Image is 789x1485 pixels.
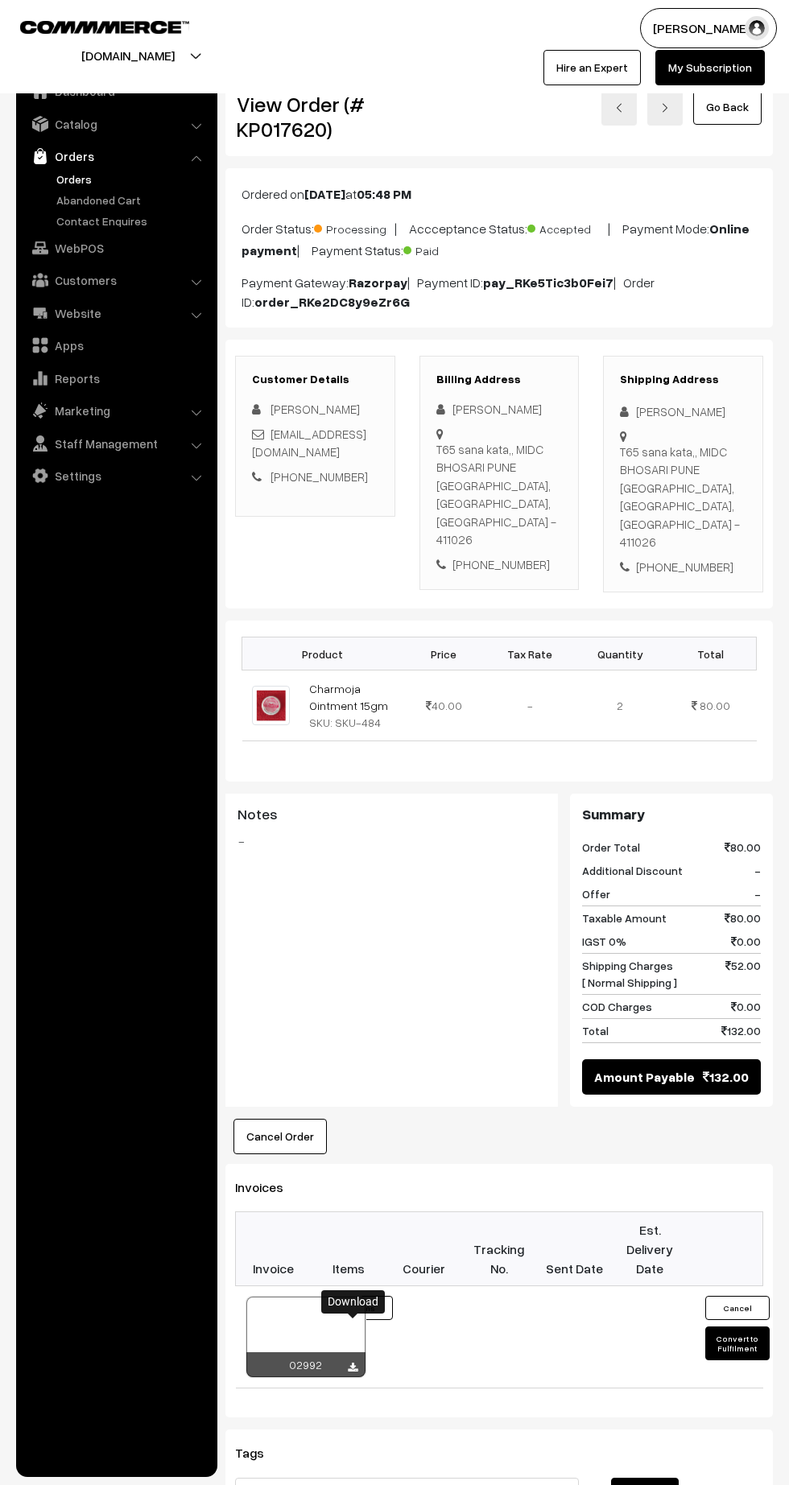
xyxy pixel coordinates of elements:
[20,331,212,360] a: Apps
[665,637,756,670] th: Total
[582,933,626,950] span: IGST 0%
[52,171,212,188] a: Orders
[703,1067,749,1087] span: 132.00
[271,469,368,484] a: [PHONE_NUMBER]
[582,910,667,926] span: Taxable Amount
[485,637,575,670] th: Tax Rate
[246,1352,366,1377] div: 02992
[575,637,665,670] th: Quantity
[582,1022,609,1039] span: Total
[582,806,761,823] h3: Summary
[20,396,212,425] a: Marketing
[614,103,624,113] img: left-arrow.png
[403,238,484,259] span: Paid
[620,373,746,386] h3: Shipping Address
[485,670,575,741] td: -
[238,831,546,851] blockquote: -
[620,558,746,576] div: [PHONE_NUMBER]
[20,299,212,328] a: Website
[426,699,462,712] span: 40.00
[242,637,403,670] th: Product
[20,461,212,490] a: Settings
[20,233,212,262] a: WebPOS
[20,429,212,458] a: Staff Management
[20,266,212,295] a: Customers
[252,373,378,386] h3: Customer Details
[721,1022,761,1039] span: 132.00
[436,555,563,574] div: [PHONE_NUMBER]
[386,1212,462,1286] th: Courier
[20,16,161,35] a: COMMMERCE
[436,373,563,386] h3: Billing Address
[238,806,546,823] h3: Notes
[725,957,761,991] span: 52.00
[52,212,212,229] a: Contact Enquires
[357,186,411,202] b: 05:48 PM
[403,637,485,670] th: Price
[242,184,757,204] p: Ordered on at
[52,192,212,208] a: Abandoned Cart
[594,1067,695,1087] span: Amount Payable
[731,998,761,1015] span: 0.00
[582,998,652,1015] span: COD Charges
[236,1212,312,1286] th: Invoice
[436,440,563,549] div: T65 sana kata,, MIDC BHOSARI PUNE [GEOGRAPHIC_DATA], [GEOGRAPHIC_DATA], [GEOGRAPHIC_DATA] - 411026
[314,217,394,237] span: Processing
[242,217,757,260] p: Order Status: | Accceptance Status: | Payment Mode: | Payment Status:
[582,957,677,991] span: Shipping Charges [ Normal Shipping ]
[754,885,761,902] span: -
[617,699,623,712] span: 2
[582,839,640,856] span: Order Total
[700,699,730,712] span: 80.00
[252,686,290,725] img: CHARMOJA.jpg
[254,294,410,310] b: order_RKe2DC8y9eZr6G
[745,16,769,40] img: user
[640,8,777,48] button: [PERSON_NAME]
[543,50,641,85] a: Hire an Expert
[20,21,189,33] img: COMMMERCE
[537,1212,613,1286] th: Sent Date
[705,1326,770,1360] button: Convert to Fulfilment
[612,1212,688,1286] th: Est. Delivery Date
[655,50,765,85] a: My Subscription
[725,910,761,926] span: 80.00
[311,1212,386,1286] th: Items
[20,364,212,393] a: Reports
[309,714,394,731] div: SKU: SKU-484
[582,885,610,902] span: Offer
[321,1290,385,1314] div: Download
[349,274,407,291] b: Razorpay
[304,186,345,202] b: [DATE]
[754,862,761,879] span: -
[25,35,231,76] button: [DOMAIN_NAME]
[20,109,212,138] a: Catalog
[309,682,388,712] a: Charmoja Ointment 15gm
[252,427,366,460] a: [EMAIL_ADDRESS][DOMAIN_NAME]
[527,217,608,237] span: Accepted
[235,1179,303,1195] span: Invoices
[271,402,360,416] span: [PERSON_NAME]
[620,402,746,421] div: [PERSON_NAME]
[693,89,762,125] a: Go Back
[461,1212,537,1286] th: Tracking No.
[20,142,212,171] a: Orders
[660,103,670,113] img: right-arrow.png
[705,1296,770,1320] button: Cancel
[582,862,683,879] span: Additional Discount
[731,933,761,950] span: 0.00
[436,400,563,419] div: [PERSON_NAME]
[242,273,757,311] p: Payment Gateway: | Payment ID: | Order ID:
[237,92,395,142] h2: View Order (# KP017620)
[233,1119,327,1154] button: Cancel Order
[725,839,761,856] span: 80.00
[235,1445,283,1461] span: Tags
[483,274,613,291] b: pay_RKe5Tic3b0Fei7
[620,443,746,551] div: T65 sana kata,, MIDC BHOSARI PUNE [GEOGRAPHIC_DATA], [GEOGRAPHIC_DATA], [GEOGRAPHIC_DATA] - 411026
